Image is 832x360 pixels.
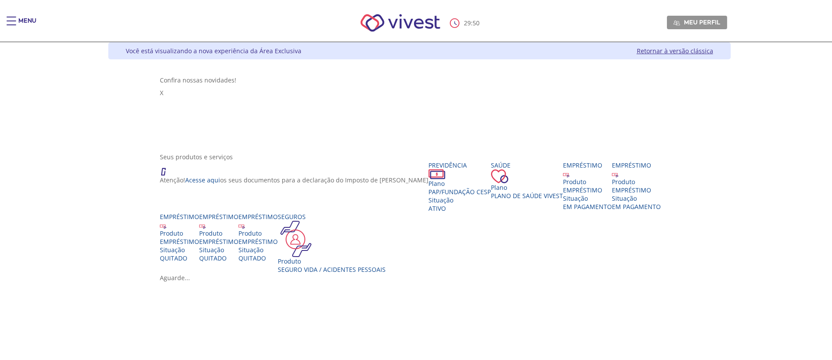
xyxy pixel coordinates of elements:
[473,19,480,27] span: 50
[428,179,491,188] div: Plano
[160,237,199,246] div: EMPRÉSTIMO
[160,229,199,237] div: Produto
[563,171,570,178] img: ico_emprestimo.svg
[18,17,36,34] div: Menu
[428,188,491,196] span: PAP/Fundação CESP
[491,192,563,200] span: Plano de Saúde VIVEST
[428,169,445,179] img: ico_dinheiro.png
[351,4,450,41] img: Vivest
[238,246,278,254] div: Situação
[238,229,278,237] div: Produto
[278,213,386,274] a: Seguros Produto Seguro Vida / Acidentes Pessoais
[612,202,661,211] span: EM PAGAMENTO
[199,223,206,229] img: ico_emprestimo.svg
[199,254,227,262] span: QUITADO
[185,176,220,184] a: Acesse aqui
[684,18,720,26] span: Meu perfil
[563,178,612,186] div: Produto
[199,229,238,237] div: Produto
[278,213,386,221] div: Seguros
[612,161,661,211] a: Empréstimo Produto EMPRÉSTIMO Situação EM PAGAMENTO
[199,213,238,262] a: Empréstimo Produto EMPRÉSTIMO Situação QUITADO
[563,161,612,169] div: Empréstimo
[563,194,612,202] div: Situação
[278,265,386,274] div: Seguro Vida / Acidentes Pessoais
[612,178,661,186] div: Produto
[160,76,679,144] section: <span lang="pt-BR" dir="ltr">Visualizador do Conteúdo da Web</span> 1
[464,19,471,27] span: 29
[563,186,612,194] div: EMPRÉSTIMO
[238,237,278,246] div: EMPRÉSTIMO
[491,169,508,183] img: ico_coracao.png
[160,161,175,176] img: ico_atencao.png
[160,254,187,262] span: QUITADO
[491,183,563,192] div: Plano
[612,171,618,178] img: ico_emprestimo.svg
[278,257,386,265] div: Produto
[160,213,199,262] a: Empréstimo Produto EMPRÉSTIMO Situação QUITADO
[160,223,166,229] img: ico_emprestimo.svg
[238,213,278,221] div: Empréstimo
[199,246,238,254] div: Situação
[428,204,446,213] span: Ativo
[428,161,491,169] div: Previdência
[612,161,661,169] div: Empréstimo
[199,213,238,221] div: Empréstimo
[563,161,612,211] a: Empréstimo Produto EMPRÉSTIMO Situação EM PAGAMENTO
[160,76,679,84] div: Confira nossas novidades!
[491,161,563,200] a: Saúde PlanoPlano de Saúde VIVEST
[160,274,679,282] div: Aguarde...
[238,223,245,229] img: ico_emprestimo.svg
[667,16,727,29] a: Meu perfil
[563,202,612,211] span: EM PAGAMENTO
[199,237,238,246] div: EMPRÉSTIMO
[428,196,491,204] div: Situação
[637,47,713,55] a: Retornar à versão clássica
[238,213,278,262] a: Empréstimo Produto EMPRÉSTIMO Situação QUITADO
[428,161,491,213] a: Previdência PlanoPAP/Fundação CESP SituaçãoAtivo
[160,153,679,161] div: Seus produtos e serviços
[612,194,661,202] div: Situação
[612,186,661,194] div: EMPRÉSTIMO
[160,213,199,221] div: Empréstimo
[278,221,314,257] img: ico_seguros.png
[126,47,301,55] div: Você está visualizando a nova experiência da Área Exclusiva
[238,254,266,262] span: QUITADO
[160,246,199,254] div: Situação
[673,20,680,26] img: Meu perfil
[450,18,481,28] div: :
[160,153,679,282] section: <span lang="en" dir="ltr">ProdutosCard</span>
[491,161,563,169] div: Saúde
[160,89,163,97] span: X
[160,176,428,184] p: Atenção! os seus documentos para a declaração do Imposto de [PERSON_NAME]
